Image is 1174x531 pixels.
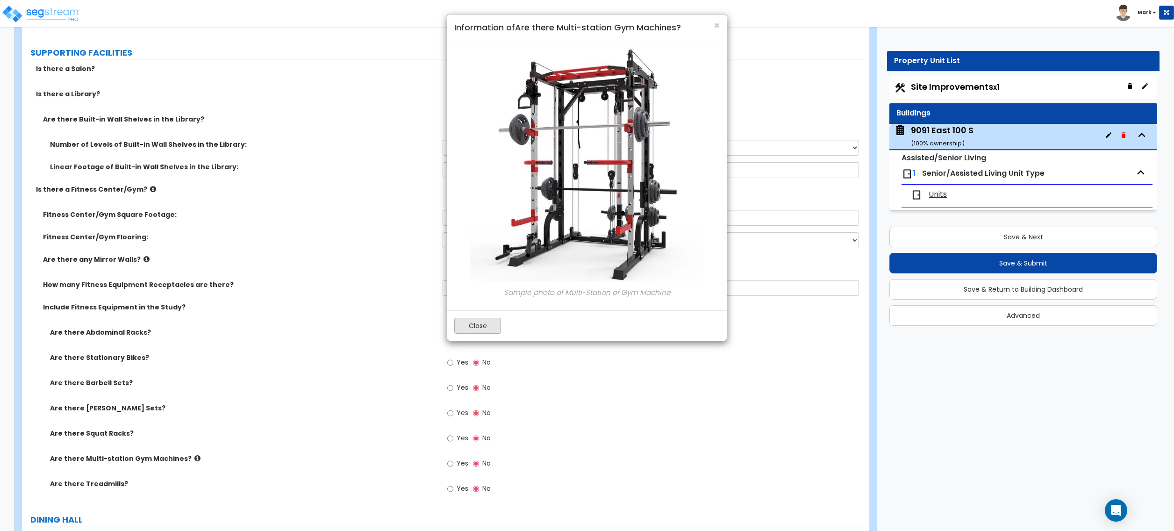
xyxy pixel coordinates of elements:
em: Sample photo of Multi-Station of Gym Machine [504,287,671,297]
h4: Information of Are there Multi-station Gym Machines? [454,22,720,34]
img: multigym_ZWRI8o5.jpg [470,48,704,282]
div: Open Intercom Messenger [1105,499,1127,522]
button: Close [454,318,501,334]
span: × [714,19,720,32]
button: Close [714,21,720,30]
